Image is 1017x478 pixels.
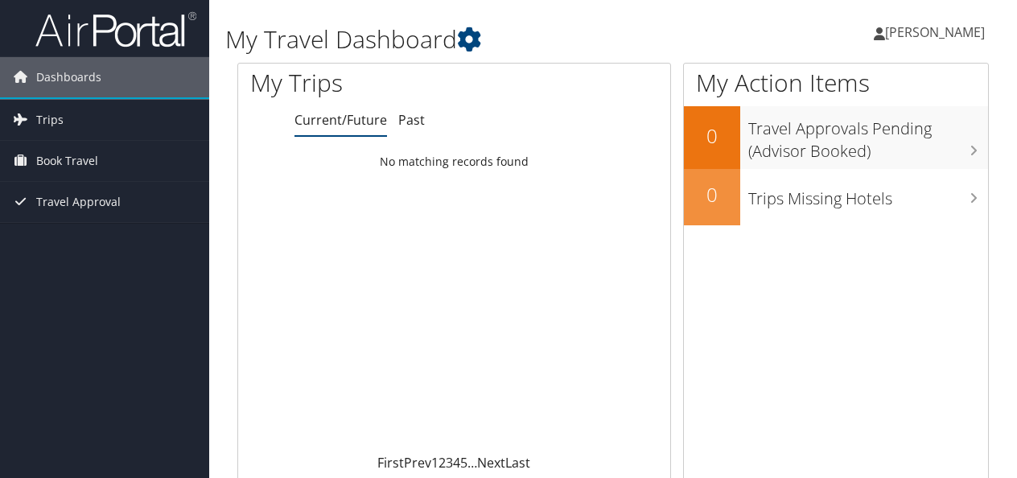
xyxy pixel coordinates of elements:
[885,23,985,41] span: [PERSON_NAME]
[505,454,530,472] a: Last
[684,106,988,168] a: 0Travel Approvals Pending (Advisor Booked)
[36,100,64,140] span: Trips
[36,182,121,222] span: Travel Approval
[748,109,988,163] h3: Travel Approvals Pending (Advisor Booked)
[460,454,467,472] a: 5
[398,111,425,129] a: Past
[874,8,1001,56] a: [PERSON_NAME]
[404,454,431,472] a: Prev
[431,454,439,472] a: 1
[684,66,988,100] h1: My Action Items
[225,23,743,56] h1: My Travel Dashboard
[238,147,670,176] td: No matching records found
[748,179,988,210] h3: Trips Missing Hotels
[684,181,740,208] h2: 0
[684,122,740,150] h2: 0
[477,454,505,472] a: Next
[684,169,988,225] a: 0Trips Missing Hotels
[36,141,98,181] span: Book Travel
[250,66,478,100] h1: My Trips
[446,454,453,472] a: 3
[377,454,404,472] a: First
[294,111,387,129] a: Current/Future
[36,57,101,97] span: Dashboards
[467,454,477,472] span: …
[439,454,446,472] a: 2
[35,10,196,48] img: airportal-logo.png
[453,454,460,472] a: 4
